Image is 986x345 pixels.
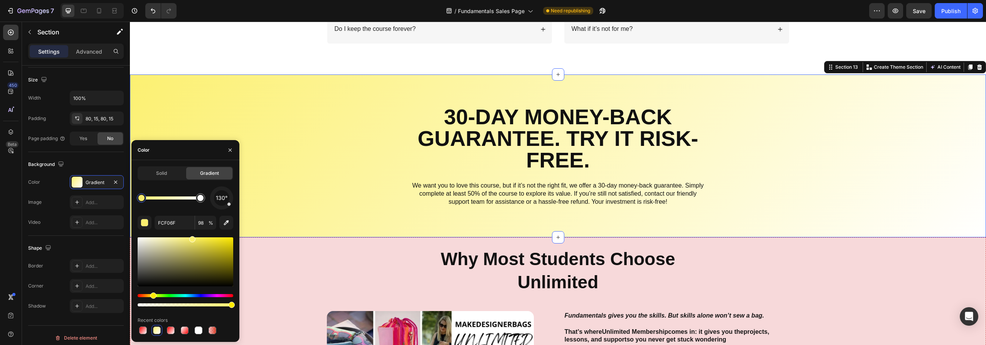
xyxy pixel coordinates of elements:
div: Open Intercom Messenger [960,307,978,326]
div: Size [28,75,49,85]
p: Section [37,27,101,37]
span: Gradient [200,170,219,177]
span: Save [913,8,925,14]
div: Image [28,199,42,206]
button: AI Content [798,41,832,50]
strong: Why Most Students Choose Unlimited [311,227,545,271]
strong: Unlimited Membership [472,307,538,313]
div: Delete element [55,333,97,343]
div: Color [28,179,40,186]
div: Border [28,262,43,269]
span: No [107,135,113,142]
div: Add... [86,199,122,206]
p: 7 [50,6,54,15]
div: Undo/Redo [145,3,177,19]
iframe: Design area [130,22,986,345]
div: Width [28,95,41,101]
div: Background [28,159,66,170]
div: Shadow [28,303,46,309]
div: Section 13 [704,42,730,49]
div: Hue [138,294,233,297]
div: Page padding [28,135,66,142]
span: Fundamentals Sales Page [458,7,525,15]
div: 80, 15, 80, 15 [86,115,122,122]
button: Publish [935,3,967,19]
div: Padding [28,115,46,122]
span: 130° [216,193,227,203]
div: Video [28,219,40,226]
div: Publish [941,7,961,15]
p: That’s where comes in: it gives you the so you never get stuck wondering [435,306,659,323]
span: Need republishing [551,7,590,14]
input: Auto [70,91,123,105]
p: Settings [38,47,60,56]
div: Color [138,147,150,154]
div: Add... [86,263,122,270]
div: 450 [7,82,19,88]
p: We want you to love this course, but if it’s not the right fit, we offer a 30-day money-back guar... [281,160,576,184]
p: 30-Day Money-Back Guarantee. Try it risk-free. [281,85,576,149]
span: / [454,7,456,15]
i: Fundamentals gives you the skills. But skills alone won’t sew a bag. [435,291,634,297]
div: Corner [28,282,44,289]
div: Add... [86,303,122,310]
div: Add... [86,283,122,290]
div: Beta [6,141,19,147]
span: % [209,220,213,227]
button: Save [906,3,932,19]
div: Shape [28,243,53,254]
button: Delete element [28,332,124,344]
button: 7 [3,3,57,19]
p: Advanced [76,47,102,56]
input: Eg: FFFFFF [155,216,195,230]
div: Recent colors [138,317,168,324]
p: Create Theme Section [744,42,793,49]
div: Add... [86,219,122,226]
span: Solid [156,170,167,177]
span: Yes [79,135,87,142]
div: Gradient [86,179,108,186]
